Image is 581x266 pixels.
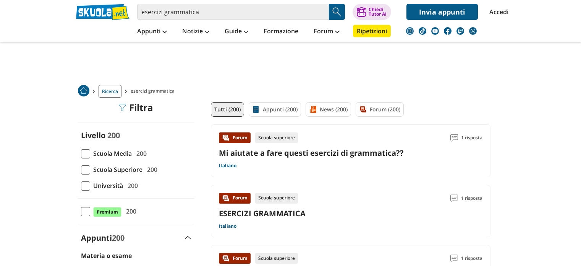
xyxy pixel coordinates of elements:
[131,85,178,98] span: esercizi grammatica
[461,193,482,204] span: 1 risposta
[329,4,345,20] button: Search Button
[255,253,298,264] div: Scuola superiore
[219,132,251,143] div: Forum
[118,104,126,111] img: Filtra filtri mobile
[456,27,464,35] img: twitch
[137,4,329,20] input: Cerca appunti, riassunti o versioni
[107,130,120,140] span: 200
[78,85,89,96] img: Home
[219,208,306,219] a: ESERCIZI GRAMMATICA
[144,165,157,175] span: 200
[135,25,169,39] a: Appunti
[406,4,478,20] a: Invia appunti
[125,181,138,191] span: 200
[356,102,404,117] a: Forum (200)
[81,130,105,140] label: Livello
[450,255,458,262] img: Commenti lettura
[219,193,251,204] div: Forum
[219,253,251,264] div: Forum
[211,102,244,117] a: Tutti (200)
[489,4,505,20] a: Accedi
[81,251,132,260] label: Materia o esame
[419,27,426,35] img: tiktok
[331,6,343,18] img: Cerca appunti, riassunti o versioni
[469,27,477,35] img: WhatsApp
[90,165,142,175] span: Scuola Superiore
[255,193,298,204] div: Scuola superiore
[123,206,136,216] span: 200
[353,25,391,37] a: Ripetizioni
[99,85,121,98] a: Ricerca
[252,106,260,113] img: Appunti filtro contenuto
[219,148,404,158] a: Mi aiutate a fare questi esercizi di grammatica??
[369,7,387,16] div: Chiedi Tutor AI
[306,102,351,117] a: News (200)
[431,27,439,35] img: youtube
[81,233,125,243] label: Appunti
[219,163,236,169] a: Italiano
[359,106,367,113] img: Forum filtro contenuto
[461,132,482,143] span: 1 risposta
[185,236,191,239] img: Apri e chiudi sezione
[249,102,301,117] a: Appunti (200)
[353,4,391,20] button: ChiediTutor AI
[406,27,414,35] img: instagram
[112,233,125,243] span: 200
[309,106,317,113] img: News filtro contenuto
[222,255,230,262] img: Forum contenuto
[312,25,341,39] a: Forum
[133,149,147,158] span: 200
[461,253,482,264] span: 1 risposta
[223,25,250,39] a: Guide
[180,25,211,39] a: Notizie
[450,134,458,142] img: Commenti lettura
[444,27,452,35] img: facebook
[93,207,121,217] span: Premium
[222,194,230,202] img: Forum contenuto
[219,223,236,229] a: Italiano
[255,132,298,143] div: Scuola superiore
[90,181,123,191] span: Università
[262,25,300,39] a: Formazione
[118,102,153,113] div: Filtra
[222,134,230,142] img: Forum contenuto
[450,194,458,202] img: Commenti lettura
[78,85,89,98] a: Home
[90,149,132,158] span: Scuola Media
